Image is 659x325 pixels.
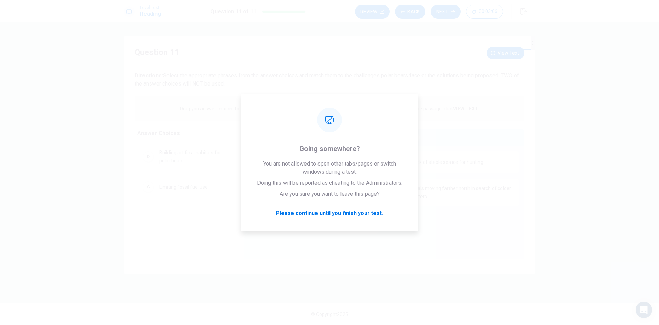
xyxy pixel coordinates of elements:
[249,151,379,179] div: BIncreased human activity in the [GEOGRAPHIC_DATA].
[255,159,266,170] div: B
[137,176,233,198] div: GLimiting fossil fuel use
[140,5,161,10] span: Level Test
[395,187,406,198] div: F
[271,218,351,227] span: Reducing greenhouse gas emissions.
[390,133,409,142] span: Solutions
[143,151,154,162] div: D
[143,181,154,192] div: G
[249,133,271,142] span: Challenges
[255,190,266,201] div: C
[431,5,461,19] button: Next
[395,5,425,19] button: Back
[311,312,348,317] span: © Copyright 2025
[390,151,519,173] div: ALack of stable sea ice for hunting.
[636,302,652,318] div: Open Intercom Messenger
[412,158,484,166] span: Lack of stable sea ice for hunting.
[135,72,519,87] span: Select the appropriate phrases from the answer choices and match them to the challenges polar bea...
[271,191,361,199] span: Changing fur color due to climate change.
[255,217,266,228] div: E
[137,143,233,170] div: DBuilding artificial habitats for polar bears.
[210,8,256,16] h1: Question 11 of 11
[140,10,161,18] h1: Reading
[466,5,503,19] button: 00:03:06
[453,106,478,111] strong: VIEW TEXT
[249,184,379,206] div: CChanging fur color due to climate change.
[135,47,180,58] h4: Question 11
[395,157,406,168] div: A
[412,133,420,142] div: 0
[355,5,390,19] button: Review
[498,49,519,57] span: View text
[271,157,373,173] span: Increased human activity in the [GEOGRAPHIC_DATA].
[274,133,282,142] div: 0
[137,130,180,136] span: Answer Choices
[180,104,479,113] p: Drag you answer choices to the spaces where they belong. To remove an answer choice, click on it....
[412,184,513,201] span: Seals moving farther north in search of colder waters
[479,9,497,14] span: 00:03:06
[135,72,163,79] strong: Directions:
[390,179,519,206] div: FSeals moving farther north in search of colder waters
[159,148,227,165] span: Building artificial habitats for polar bears.
[249,212,379,234] div: EReducing greenhouse gas emissions.
[159,183,208,191] span: Limiting fossil fuel use
[487,47,524,59] button: View text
